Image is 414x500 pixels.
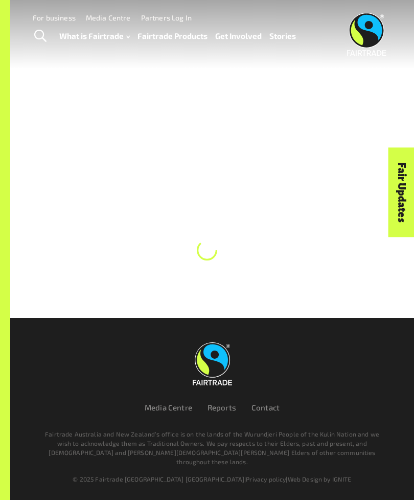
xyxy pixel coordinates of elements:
[59,29,130,44] a: What is Fairtrade
[347,13,386,56] img: Fairtrade Australia New Zealand logo
[33,13,76,22] a: For business
[86,13,131,22] a: Media Centre
[73,475,244,483] span: © 2025 Fairtrade [GEOGRAPHIC_DATA] [GEOGRAPHIC_DATA]
[215,29,262,44] a: Get Involved
[288,475,352,483] a: Web Design by IGNITE
[141,13,192,22] a: Partners Log In
[193,342,232,385] img: Fairtrade Australia New Zealand logo
[28,24,53,49] a: Toggle Search
[145,403,192,412] a: Media Centre
[251,403,280,412] a: Contact
[208,403,236,412] a: Reports
[246,475,286,483] a: Privacy policy
[269,29,296,44] a: Stories
[39,429,385,466] p: Fairtrade Australia and New Zealand’s office is on the lands of the Wurundjeri People of the Kuli...
[39,474,385,484] div: | |
[137,29,208,44] a: Fairtrade Products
